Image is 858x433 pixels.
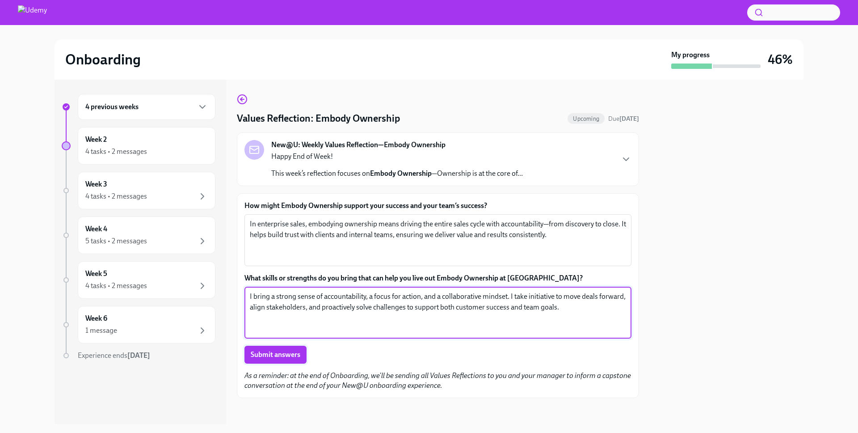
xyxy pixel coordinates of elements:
[18,5,47,20] img: Udemy
[85,135,107,144] h6: Week 2
[127,351,150,360] strong: [DATE]
[237,112,400,125] h4: Values Reflection: Embody Ownership
[85,236,147,246] div: 5 tasks • 2 messages
[62,172,215,209] a: Week 34 tasks • 2 messages
[85,269,107,279] h6: Week 5
[78,94,215,120] div: 4 previous weeks
[370,169,432,178] strong: Embody Ownership
[85,102,139,112] h6: 4 previous weeks
[85,147,147,157] div: 4 tasks • 2 messages
[244,371,631,390] em: As a reminder: at the end of Onboarding, we'll be sending all Values Reflections to you and your ...
[244,346,307,364] button: Submit answers
[250,219,626,262] textarea: In enterprise sales, embodying ownership means driving the entire sales cycle with accountability...
[608,115,639,123] span: Due
[250,291,626,334] textarea: I bring a strong sense of accountability, a focus for action, and a collaborative mindset. I take...
[85,314,107,323] h6: Week 6
[768,51,793,68] h3: 46%
[62,261,215,299] a: Week 54 tasks • 2 messages
[62,306,215,344] a: Week 61 message
[85,224,107,234] h6: Week 4
[608,115,639,123] span: September 21st, 2025 10:00
[62,127,215,165] a: Week 24 tasks • 2 messages
[78,351,150,360] span: Experience ends
[65,51,141,68] h2: Onboarding
[85,326,117,335] div: 1 message
[85,191,147,201] div: 4 tasks • 2 messages
[62,216,215,254] a: Week 45 tasks • 2 messages
[671,50,710,60] strong: My progress
[244,273,631,283] label: What skills or strengths do you bring that can help you live out Embody Ownership at [GEOGRAPHIC_...
[271,152,523,161] p: Happy End of Week!
[85,281,147,291] div: 4 tasks • 2 messages
[619,115,639,123] strong: [DATE]
[271,140,446,150] strong: New@U: Weekly Values Reflection—Embody Ownership
[271,169,523,178] p: This week’s reflection focuses on —Ownership is at the core of...
[568,115,605,122] span: Upcoming
[85,179,107,189] h6: Week 3
[251,350,300,359] span: Submit answers
[244,201,631,211] label: How might Embody Ownership support your success and your team’s success?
